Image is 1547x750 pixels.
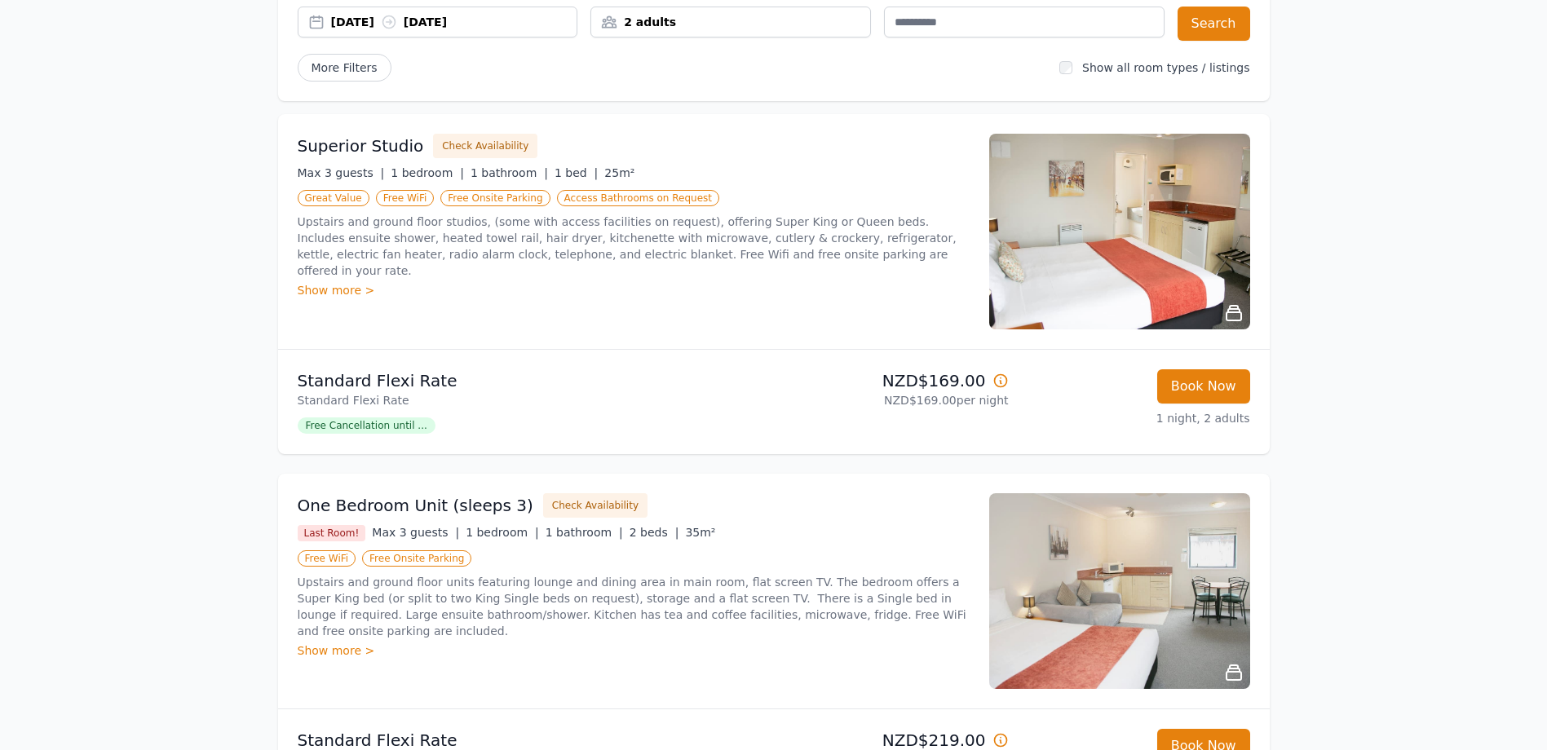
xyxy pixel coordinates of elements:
span: 25m² [604,166,634,179]
div: [DATE] [DATE] [331,14,577,30]
div: 2 adults [591,14,870,30]
span: Free Onsite Parking [362,550,471,567]
p: 1 night, 2 adults [1022,410,1250,426]
span: Last Room! [298,525,366,541]
p: NZD$169.00 per night [780,392,1009,408]
button: Check Availability [543,493,648,518]
span: Access Bathrooms on Request [557,190,719,206]
p: Upstairs and ground floor units featuring lounge and dining area in main room, flat screen TV. Th... [298,574,970,639]
span: 1 bathroom | [471,166,548,179]
span: 1 bathroom | [546,526,623,539]
span: Free WiFi [376,190,435,206]
button: Check Availability [433,134,537,158]
span: Free Cancellation until ... [298,417,435,434]
p: NZD$169.00 [780,369,1009,392]
span: 2 beds | [630,526,679,539]
span: Free Onsite Parking [440,190,550,206]
span: 1 bedroom | [391,166,464,179]
p: Standard Flexi Rate [298,369,767,392]
p: Standard Flexi Rate [298,392,767,408]
span: 35m² [685,526,715,539]
div: Show more > [298,282,970,298]
h3: One Bedroom Unit (sleeps 3) [298,494,533,517]
p: Upstairs and ground floor studios, (some with access facilities on request), offering Super King ... [298,214,970,279]
button: Search [1178,7,1250,41]
span: Free WiFi [298,550,356,567]
div: Show more > [298,642,970,659]
span: Great Value [298,190,369,206]
span: Max 3 guests | [372,526,459,539]
span: More Filters [298,54,391,82]
span: Max 3 guests | [298,166,385,179]
h3: Superior Studio [298,135,424,157]
label: Show all room types / listings [1082,61,1249,74]
span: 1 bed | [555,166,598,179]
span: 1 bedroom | [466,526,539,539]
button: Book Now [1157,369,1250,404]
